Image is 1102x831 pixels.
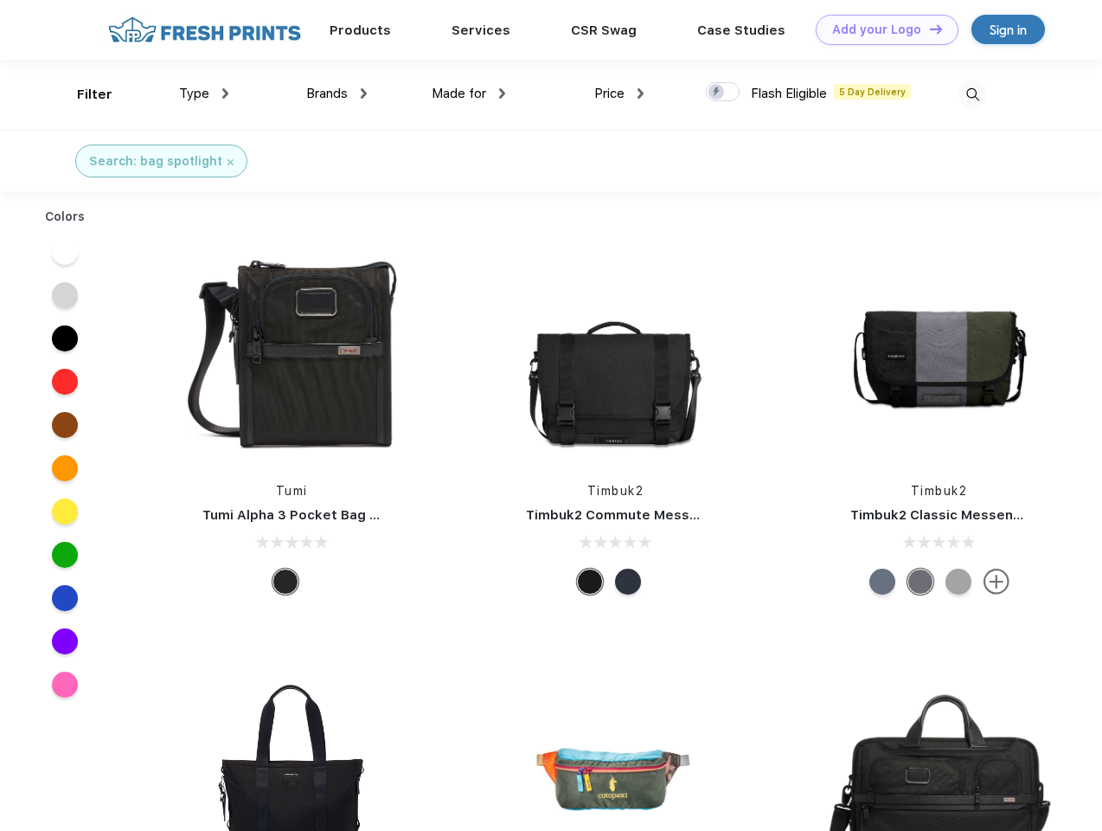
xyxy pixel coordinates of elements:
[330,23,391,38] a: Products
[77,85,112,105] div: Filter
[361,88,367,99] img: dropdown.png
[832,23,921,37] div: Add your Logo
[179,86,209,101] span: Type
[637,88,644,99] img: dropdown.png
[499,88,505,99] img: dropdown.png
[272,569,298,595] div: Black
[89,152,222,171] div: Search: bag spotlight
[526,507,758,523] a: Timbuk2 Commute Messenger Bag
[227,159,234,165] img: filter_cancel.svg
[850,507,1065,523] a: Timbuk2 Classic Messenger Bag
[32,208,99,226] div: Colors
[824,235,1054,465] img: func=resize&h=266
[500,235,730,465] img: func=resize&h=266
[907,569,933,595] div: Eco Army Pop
[202,507,405,523] a: Tumi Alpha 3 Pocket Bag Small
[594,86,625,101] span: Price
[834,84,911,100] span: 5 Day Delivery
[615,569,641,595] div: Eco Nautical
[103,15,306,45] img: fo%20logo%202.webp
[222,88,228,99] img: dropdown.png
[911,484,968,498] a: Timbuk2
[945,569,971,595] div: Eco Rind Pop
[971,15,1045,44] a: Sign in
[587,484,644,498] a: Timbuk2
[990,20,1027,40] div: Sign in
[432,86,486,101] span: Made for
[869,569,895,595] div: Eco Lightbeam
[983,569,1009,595] img: more.svg
[958,81,987,109] img: desktop_search.svg
[306,86,348,101] span: Brands
[176,235,407,465] img: func=resize&h=266
[930,24,942,34] img: DT
[751,86,827,101] span: Flash Eligible
[276,484,308,498] a: Tumi
[577,569,603,595] div: Eco Black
